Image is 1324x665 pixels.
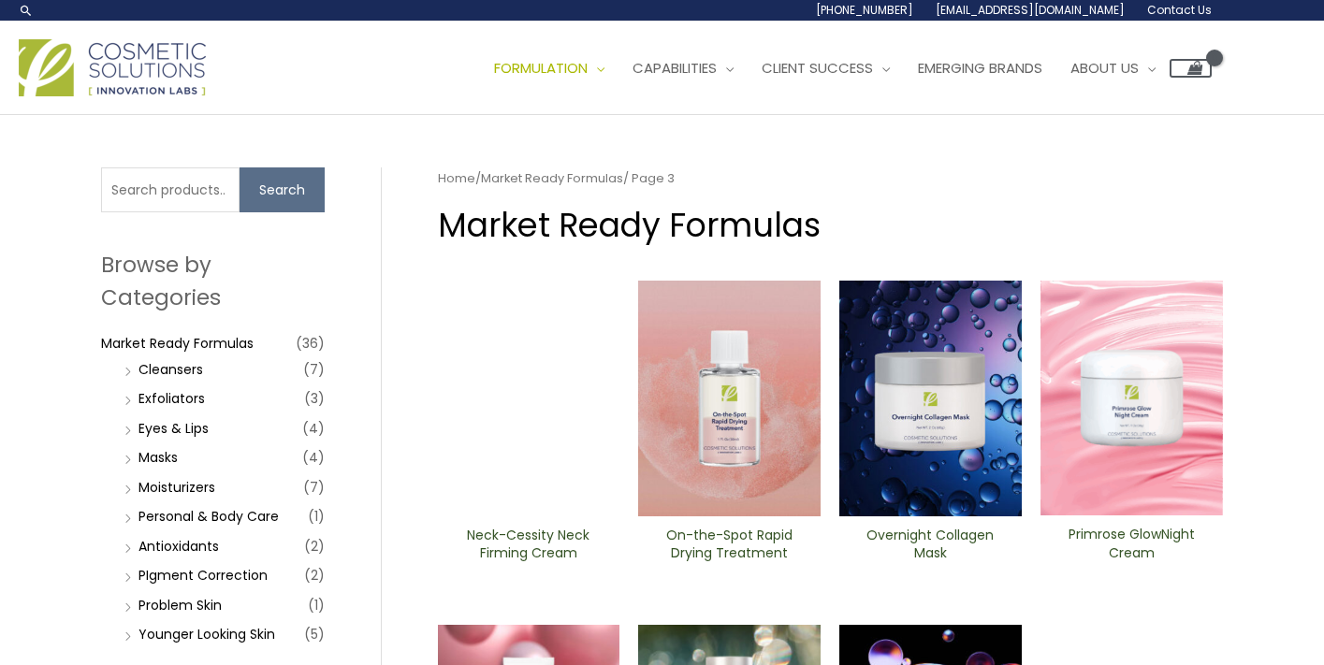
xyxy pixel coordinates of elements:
img: Overnight Collagen Mask [839,281,1022,516]
a: Problem Skin [138,596,222,614]
span: (1) [308,592,325,618]
h2: On-the-Spot ​Rapid Drying Treatment [654,527,805,562]
a: Search icon link [19,3,34,18]
img: On-the-Spot ​Rapid Drying Treatment [638,281,821,516]
img: Cosmetic Solutions Logo [19,39,206,96]
span: (4) [302,444,325,470]
nav: Site Navigation [466,40,1212,96]
a: Home [438,169,475,187]
a: Market Ready Formulas [481,169,623,187]
span: [PHONE_NUMBER] [816,2,913,18]
h2: Browse by Categories [101,249,325,312]
h2: Overnight Collagen Mask [855,527,1006,562]
a: PIgment Correction [138,566,268,585]
span: Contact Us [1147,2,1212,18]
span: (2) [304,562,325,588]
span: (7) [303,356,325,383]
span: (2) [304,533,325,559]
span: [EMAIL_ADDRESS][DOMAIN_NAME] [936,2,1125,18]
a: Client Success [748,40,904,96]
span: Capabilities [633,58,717,78]
img: Primrose Glow Night Cream [1040,281,1223,515]
a: Cleansers [138,360,203,379]
a: View Shopping Cart, empty [1170,59,1212,78]
a: Neck-Cessity Neck Firming Cream [453,527,604,569]
span: (36) [296,330,325,356]
span: (4) [302,415,325,441]
h1: Market Ready Formulas [438,202,1223,248]
a: Exfoliators [138,389,205,408]
a: Primrose GlowNight Cream [1056,526,1207,568]
a: Moisturizers [138,478,215,497]
h2: Neck-Cessity Neck Firming Cream [453,527,604,562]
a: Eyes & Lips [138,419,209,438]
span: (3) [304,385,325,412]
span: (7) [303,474,325,500]
span: Client Success [762,58,873,78]
a: Masks [138,448,178,467]
span: (1) [308,503,325,529]
a: Antioxidants [138,537,219,556]
span: Formulation [494,58,588,78]
span: Emerging Brands [918,58,1042,78]
input: Search products… [101,167,240,212]
a: On-the-Spot ​Rapid Drying Treatment [654,527,805,569]
span: About Us [1070,58,1139,78]
a: Younger Looking Skin [138,625,275,643]
nav: Breadcrumb [438,167,1223,190]
a: Formulation [480,40,618,96]
button: Search [240,167,325,212]
a: Market Ready Formulas [101,334,254,353]
span: (5) [304,621,325,647]
h2: Primrose GlowNight Cream [1056,526,1207,561]
a: Personal & Body Care [138,507,279,526]
a: About Us [1056,40,1170,96]
img: Neck-Cessity Neck Firming Cream [438,281,620,516]
a: Capabilities [618,40,748,96]
a: Emerging Brands [904,40,1056,96]
a: Overnight Collagen Mask [855,527,1006,569]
